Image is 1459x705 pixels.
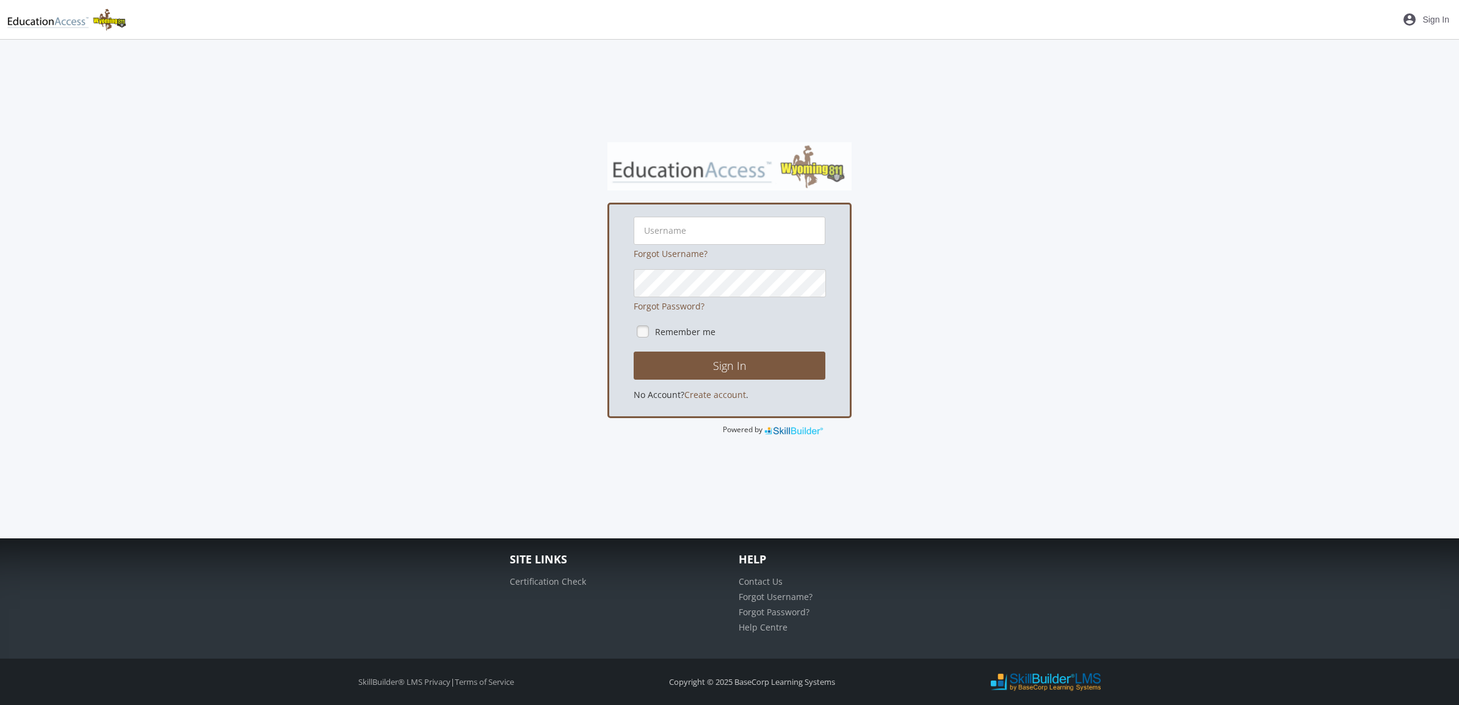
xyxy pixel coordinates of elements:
h4: Help [739,554,949,566]
a: Create account [684,389,746,400]
span: Powered by [723,424,762,435]
a: SkillBuilder® LMS Privacy [358,676,451,687]
a: Certification Check [510,576,586,587]
img: SkillBuilder LMS Logo [991,673,1101,692]
span: No Account? . [634,389,748,400]
a: Help Centre [739,621,787,633]
a: Forgot Password? [634,300,704,312]
a: Forgot Password? [739,606,809,618]
a: Terms of Service [455,676,514,687]
img: SkillBuilder [764,424,824,436]
span: Sign In [1422,9,1449,31]
div: | [287,676,585,688]
a: Forgot Username? [634,248,708,259]
div: Copyright © 2025 BaseCorp Learning Systems [598,676,907,688]
label: Remember me [655,326,715,338]
button: Sign In [634,352,825,380]
a: Contact Us [739,576,783,587]
mat-icon: account_circle [1402,12,1417,27]
input: Username [634,217,825,245]
a: Forgot Username? [739,591,813,602]
h4: Site Links [510,554,720,566]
